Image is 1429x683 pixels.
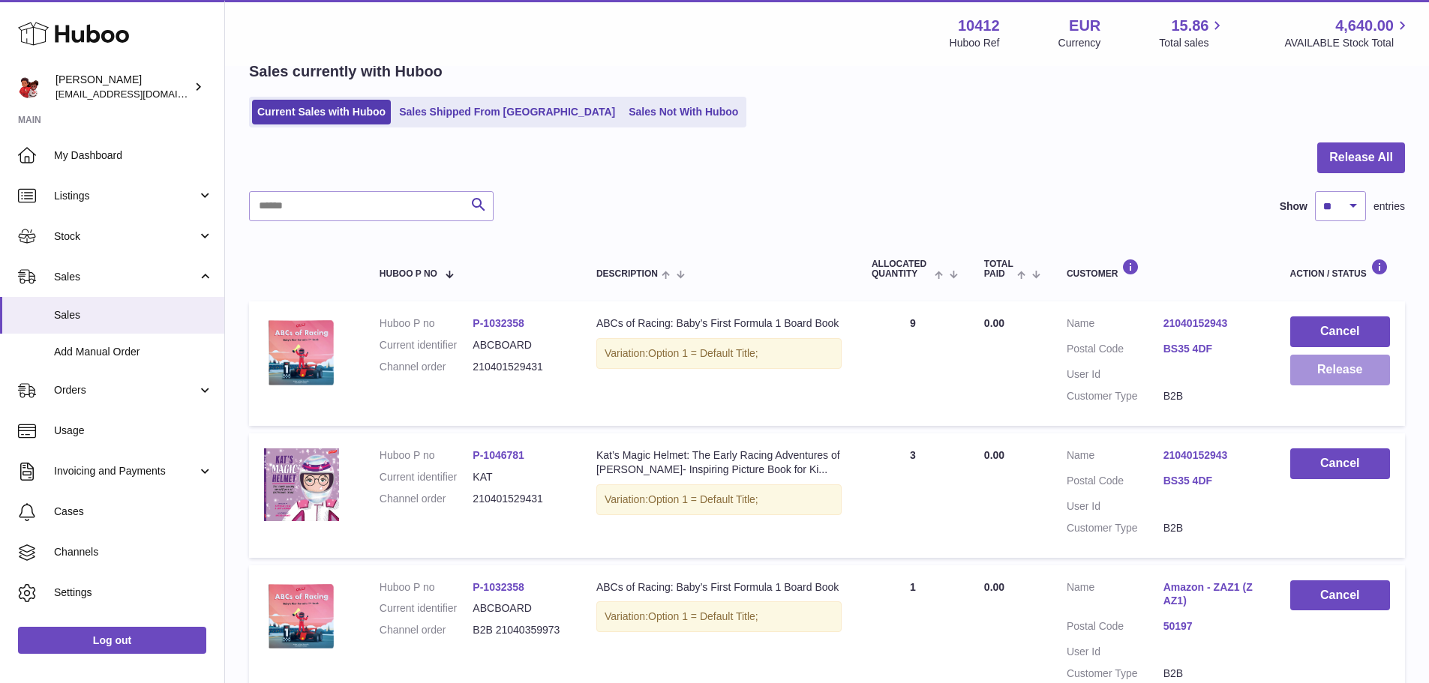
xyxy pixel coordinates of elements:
[1067,259,1260,279] div: Customer
[54,189,197,203] span: Listings
[872,259,931,279] span: ALLOCATED Quantity
[1373,199,1405,214] span: entries
[264,448,339,521] img: Kat_s_Magic_Helmet_Cover_for_AMZ.png
[1067,667,1163,681] dt: Customer Type
[596,601,842,632] div: Variation:
[1290,259,1390,279] div: Action / Status
[1280,199,1307,214] label: Show
[473,492,566,506] dd: 210401529431
[1290,448,1390,479] button: Cancel
[1067,342,1163,360] dt: Postal Code
[1290,355,1390,385] button: Release
[54,505,213,519] span: Cases
[380,448,473,463] dt: Huboo P no
[1171,16,1208,36] span: 15.86
[596,269,658,279] span: Description
[984,581,1004,593] span: 0.00
[1067,580,1163,613] dt: Name
[56,88,221,100] span: [EMAIL_ADDRESS][DOMAIN_NAME]
[958,16,1000,36] strong: 10412
[54,464,197,478] span: Invoicing and Payments
[473,623,566,637] dd: B2B 21040359973
[1067,316,1163,334] dt: Name
[380,623,473,637] dt: Channel order
[54,270,197,284] span: Sales
[857,433,969,558] td: 3
[54,229,197,244] span: Stock
[623,100,743,124] a: Sales Not With Huboo
[380,601,473,616] dt: Current identifier
[1159,36,1226,50] span: Total sales
[1284,16,1411,50] a: 4,640.00 AVAILABLE Stock Total
[648,347,758,359] span: Option 1 = Default Title;
[473,470,566,484] dd: KAT
[950,36,1000,50] div: Huboo Ref
[249,61,443,82] h2: Sales currently with Huboo
[1163,474,1260,488] a: BS35 4DF
[380,269,437,279] span: Huboo P no
[984,317,1004,329] span: 0.00
[54,345,213,359] span: Add Manual Order
[984,259,1013,279] span: Total paid
[264,316,339,389] img: Board_Book_Cover_Shiny.png
[54,586,213,600] span: Settings
[473,338,566,352] dd: ABCBOARD
[1067,389,1163,403] dt: Customer Type
[648,493,758,505] span: Option 1 = Default Title;
[18,627,206,654] a: Log out
[473,449,524,461] a: P-1046781
[54,383,197,397] span: Orders
[264,580,339,653] img: Board_Book_Cover_Shiny.png
[380,338,473,352] dt: Current identifier
[394,100,620,124] a: Sales Shipped From [GEOGRAPHIC_DATA]
[1163,316,1260,331] a: 21040152943
[596,580,842,595] div: ABCs of Racing: Baby’s First Formula 1 Board Book
[1067,619,1163,637] dt: Postal Code
[380,470,473,484] dt: Current identifier
[473,601,566,616] dd: ABCBOARD
[1284,36,1411,50] span: AVAILABLE Stock Total
[1067,448,1163,466] dt: Name
[473,317,524,329] a: P-1032358
[1159,16,1226,50] a: 15.86 Total sales
[54,545,213,559] span: Channels
[1069,16,1100,36] strong: EUR
[648,610,758,622] span: Option 1 = Default Title;
[1317,142,1405,173] button: Release All
[380,492,473,506] dt: Channel order
[596,338,842,369] div: Variation:
[380,580,473,595] dt: Huboo P no
[1163,448,1260,463] a: 21040152943
[1067,645,1163,659] dt: User Id
[1163,389,1260,403] dd: B2B
[857,301,969,426] td: 9
[1067,521,1163,535] dt: Customer Type
[380,360,473,374] dt: Channel order
[596,316,842,331] div: ABCs of Racing: Baby’s First Formula 1 Board Book
[1163,619,1260,634] a: 50197
[1058,36,1101,50] div: Currency
[596,448,842,477] div: Kat’s Magic Helmet: The Early Racing Adventures of [PERSON_NAME]- Inspiring Picture Book for Ki...
[1163,342,1260,356] a: BS35 4DF
[1067,499,1163,514] dt: User Id
[984,449,1004,461] span: 0.00
[1290,580,1390,611] button: Cancel
[1335,16,1394,36] span: 4,640.00
[380,316,473,331] dt: Huboo P no
[473,360,566,374] dd: 210401529431
[54,424,213,438] span: Usage
[1067,474,1163,492] dt: Postal Code
[473,581,524,593] a: P-1032358
[1067,367,1163,382] dt: User Id
[1163,667,1260,681] dd: B2B
[1163,521,1260,535] dd: B2B
[596,484,842,515] div: Variation:
[54,148,213,163] span: My Dashboard
[1163,580,1260,609] a: Amazon - ZAZ1 (ZAZ1)
[1290,316,1390,347] button: Cancel
[54,308,213,322] span: Sales
[18,76,41,98] img: internalAdmin-10412@internal.huboo.com
[56,73,191,101] div: [PERSON_NAME]
[252,100,391,124] a: Current Sales with Huboo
